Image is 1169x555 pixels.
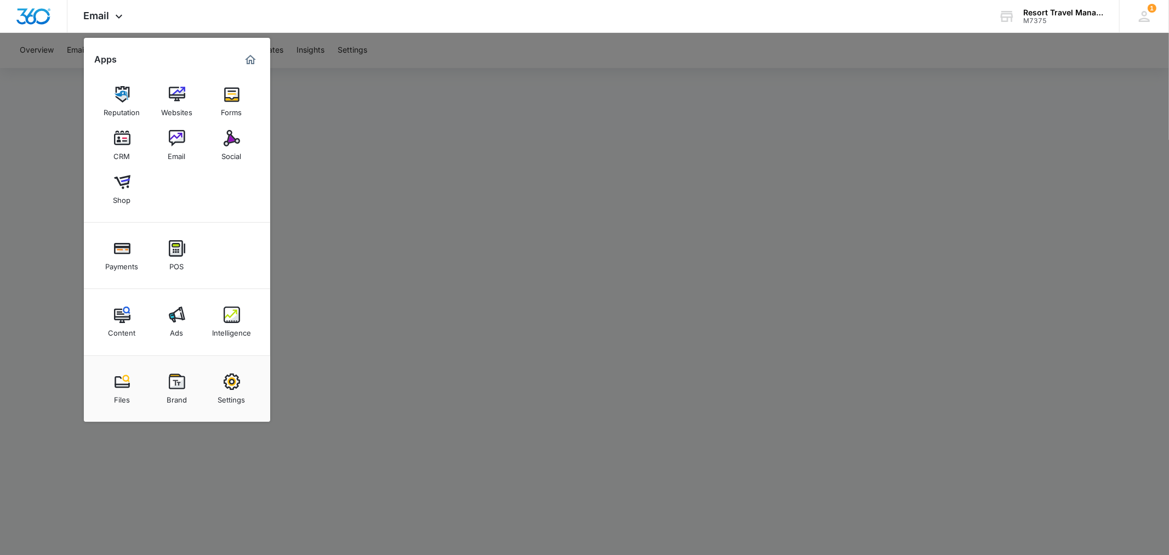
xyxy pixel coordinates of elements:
a: Intelligence [211,301,253,343]
a: Ads [156,301,198,343]
a: Websites [156,81,198,122]
a: Marketing 360® Dashboard [242,51,259,69]
div: Social [222,146,242,161]
div: Websites [161,103,192,117]
div: account id [1023,17,1103,25]
div: Forms [221,103,242,117]
div: Shop [113,190,131,205]
a: Shop [101,168,143,210]
div: Payments [106,257,139,271]
div: POS [170,257,184,271]
a: Payments [101,235,143,276]
a: Email [156,124,198,166]
a: CRM [101,124,143,166]
div: account name [1023,8,1103,17]
div: Settings [218,390,246,404]
div: Reputation [104,103,140,117]
a: POS [156,235,198,276]
span: 1 [1148,4,1156,13]
div: Email [168,146,186,161]
div: CRM [114,146,130,161]
div: notifications count [1148,4,1156,13]
h2: Apps [95,54,117,65]
div: Ads [170,323,184,337]
div: Files [114,390,130,404]
a: Brand [156,368,198,410]
a: Settings [211,368,253,410]
div: Brand [167,390,187,404]
a: Files [101,368,143,410]
div: Content [109,323,136,337]
a: Content [101,301,143,343]
a: Social [211,124,253,166]
a: Forms [211,81,253,122]
a: Reputation [101,81,143,122]
div: Intelligence [212,323,251,337]
span: Email [84,10,110,21]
